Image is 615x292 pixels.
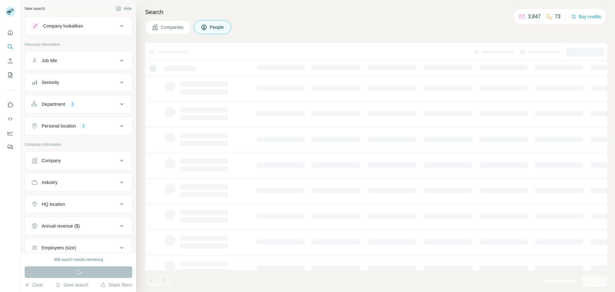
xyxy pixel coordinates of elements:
[55,282,88,288] button: Save search
[25,153,132,168] button: Company
[5,99,15,111] button: Use Surfe on LinkedIn
[111,4,136,13] button: Hide
[5,27,15,38] button: Quick start
[25,6,45,12] div: New search
[25,96,132,112] button: Department1
[5,69,15,81] button: My lists
[5,41,15,53] button: Search
[101,282,132,288] button: Share filters
[25,118,132,134] button: Personal location1
[54,257,103,263] div: 468 search results remaining
[42,101,65,107] div: Department
[80,123,87,129] div: 1
[42,201,65,207] div: HQ location
[42,245,76,251] div: Employees (size)
[555,13,561,21] p: 73
[42,179,58,186] div: Industry
[25,142,132,147] p: Company information
[5,113,15,125] button: Use Surfe API
[42,157,61,164] div: Company
[145,8,607,17] h4: Search
[528,13,541,21] p: 3,847
[571,12,601,21] button: Buy credits
[161,24,184,30] span: Companies
[25,42,132,47] p: Personal information
[25,53,132,68] button: Job title
[42,223,80,229] div: Annual revenue ($)
[25,218,132,234] button: Annual revenue ($)
[43,23,83,29] div: Company lookalikes
[25,240,132,255] button: Employees (size)
[25,175,132,190] button: Industry
[25,75,132,90] button: Seniority
[42,123,76,129] div: Personal location
[5,127,15,139] button: Dashboard
[5,55,15,67] button: Enrich CSV
[210,24,225,30] span: People
[25,196,132,212] button: HQ location
[5,141,15,153] button: Feedback
[42,57,57,64] div: Job title
[42,79,59,86] div: Seniority
[25,18,132,34] button: Company lookalikes
[25,282,43,288] button: Clear
[69,101,76,107] div: 1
